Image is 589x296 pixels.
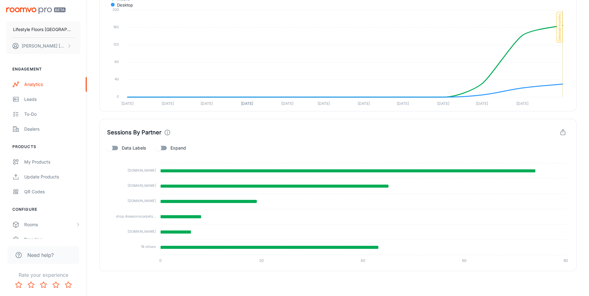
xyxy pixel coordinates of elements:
tspan: [DATE] [437,101,449,106]
button: Rate 2 star [25,279,37,291]
tspan: 0 [159,258,162,263]
button: Lifestyle Floors [GEOGRAPHIC_DATA] [6,21,80,38]
tspan: 80 [115,60,119,64]
tspan: 60 [462,258,467,263]
span: desktop [112,2,133,8]
tspan: [DATE] [476,101,488,106]
tspan: 19 others [141,244,156,249]
div: Rooms [24,221,75,228]
div: My Products [24,159,80,165]
div: Leads [24,96,80,103]
h4: Sessions By Partner [107,128,161,137]
tspan: [DATE] [358,101,370,106]
tspan: 20 [259,258,264,263]
tspan: [DATE] [318,101,330,106]
div: QR Codes [24,188,80,195]
tspan: [DOMAIN_NAME] [128,183,156,188]
tspan: [DATE] [241,101,253,106]
tspan: 0 [117,94,119,99]
button: Rate 5 star [62,279,75,291]
tspan: [DATE] [397,101,409,106]
tspan: 200 [112,7,119,12]
tspan: [DATE] [516,101,528,106]
p: [PERSON_NAME] [PERSON_NAME] [22,43,66,49]
button: [PERSON_NAME] [PERSON_NAME] [6,38,80,54]
tspan: 40 [360,258,365,263]
tspan: [DATE] [121,101,134,106]
span: Data Labels [122,145,146,151]
tspan: [DATE] [162,101,174,106]
button: Rate 1 star [12,279,25,291]
tspan: [DOMAIN_NAME] [128,199,156,203]
button: Rate 3 star [37,279,50,291]
div: Analytics [24,81,80,88]
tspan: 120 [113,42,119,47]
tspan: [DATE] [281,101,293,106]
span: Need help? [27,251,54,259]
span: Expand [170,145,186,151]
div: To-do [24,111,80,118]
tspan: 80 [564,258,568,263]
div: Update Products [24,173,80,180]
tspan: [DOMAIN_NAME] [128,229,156,234]
tspan: shop.4seasonscarpets... [116,214,156,218]
div: Branding [24,236,80,243]
tspan: [DATE] [201,101,213,106]
p: Rate your experience [5,271,82,279]
button: Rate 4 star [50,279,62,291]
div: Dealers [24,126,80,132]
tspan: 160 [113,25,119,29]
p: Lifestyle Floors [GEOGRAPHIC_DATA] [13,26,74,33]
tspan: 40 [115,77,119,81]
tspan: [DOMAIN_NAME] [128,168,156,173]
img: Roomvo PRO Beta [6,7,66,14]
